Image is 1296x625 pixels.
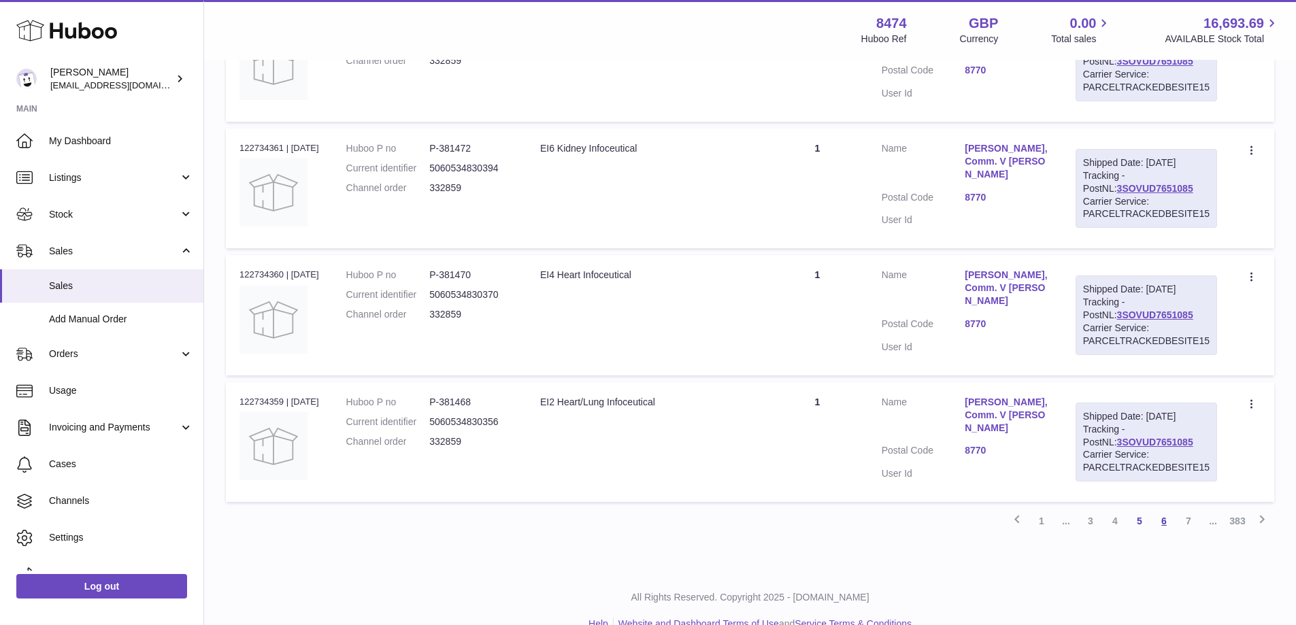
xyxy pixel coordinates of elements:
[1117,183,1193,194] a: 3SOVUD7651085
[540,142,753,155] div: EI6 Kidney Infoceutical
[429,182,513,195] dd: 332859
[49,208,179,221] span: Stock
[429,416,513,428] dd: 5060534830356
[882,396,965,438] dt: Name
[861,33,907,46] div: Huboo Ref
[429,435,513,448] dd: 332859
[346,288,430,301] dt: Current identifier
[346,435,430,448] dt: Channel order
[1225,509,1250,533] a: 383
[882,142,965,184] dt: Name
[429,308,513,321] dd: 332859
[346,269,430,282] dt: Huboo P no
[767,255,868,375] td: 1
[882,444,965,460] dt: Postal Code
[215,591,1285,604] p: All Rights Reserved. Copyright 2025 - [DOMAIN_NAME]
[346,54,430,67] dt: Channel order
[239,396,319,408] div: 122734359 | [DATE]
[1083,448,1210,474] div: Carrier Service: PARCELTRACKEDBESITE15
[767,382,868,502] td: 1
[429,269,513,282] dd: P-381470
[49,384,193,397] span: Usage
[49,421,179,434] span: Invoicing and Payments
[1076,275,1217,354] div: Tracking - PostNL:
[965,269,1048,307] a: [PERSON_NAME], Comm. V [PERSON_NAME]
[239,142,319,154] div: 122734361 | [DATE]
[882,467,965,480] dt: User Id
[429,396,513,409] dd: P-381468
[49,531,193,544] span: Settings
[882,341,965,354] dt: User Id
[965,64,1048,77] a: 8770
[1070,14,1097,33] span: 0.00
[876,14,907,33] strong: 8474
[16,574,187,598] a: Log out
[346,142,430,155] dt: Huboo P no
[965,142,1048,181] a: [PERSON_NAME], Comm. V [PERSON_NAME]
[429,54,513,67] dd: 332859
[49,280,193,292] span: Sales
[882,269,965,311] dt: Name
[882,191,965,207] dt: Postal Code
[1083,410,1210,423] div: Shipped Date: [DATE]
[965,396,1048,435] a: [PERSON_NAME], Comm. V [PERSON_NAME]
[49,348,179,360] span: Orders
[1029,509,1054,533] a: 1
[882,214,965,226] dt: User Id
[429,162,513,175] dd: 5060534830394
[1076,149,1217,228] div: Tracking - PostNL:
[767,129,868,248] td: 1
[1054,509,1078,533] span: ...
[346,416,430,428] dt: Current identifier
[1083,156,1210,169] div: Shipped Date: [DATE]
[49,245,179,258] span: Sales
[882,87,965,100] dt: User Id
[965,318,1048,331] a: 8770
[1083,322,1210,348] div: Carrier Service: PARCELTRACKEDBESITE15
[1051,33,1112,46] span: Total sales
[882,64,965,80] dt: Postal Code
[346,162,430,175] dt: Current identifier
[50,66,173,92] div: [PERSON_NAME]
[239,286,308,354] img: no-photo.jpg
[1165,14,1280,46] a: 16,693.69 AVAILABLE Stock Total
[540,396,753,409] div: EI2 Heart/Lung Infoceutical
[239,412,308,480] img: no-photo.jpg
[239,158,308,226] img: no-photo.jpg
[49,458,193,471] span: Cases
[1078,509,1103,533] a: 3
[1203,14,1264,33] span: 16,693.69
[1152,509,1176,533] a: 6
[1117,437,1193,447] a: 3SOVUD7651085
[1165,33,1280,46] span: AVAILABLE Stock Total
[965,444,1048,457] a: 8770
[1051,14,1112,46] a: 0.00 Total sales
[49,171,179,184] span: Listings
[1076,22,1217,101] div: Tracking - PostNL:
[49,494,193,507] span: Channels
[346,396,430,409] dt: Huboo P no
[1117,56,1193,67] a: 3SOVUD7651085
[1201,509,1225,533] span: ...
[767,1,868,121] td: 1
[49,135,193,148] span: My Dashboard
[1076,403,1217,482] div: Tracking - PostNL:
[882,318,965,334] dt: Postal Code
[16,69,37,89] img: orders@neshealth.com
[1083,195,1210,221] div: Carrier Service: PARCELTRACKEDBESITE15
[1103,509,1127,533] a: 4
[965,191,1048,204] a: 8770
[239,32,308,100] img: no-photo.jpg
[346,308,430,321] dt: Channel order
[50,80,200,90] span: [EMAIL_ADDRESS][DOMAIN_NAME]
[1083,68,1210,94] div: Carrier Service: PARCELTRACKEDBESITE15
[429,142,513,155] dd: P-381472
[1117,309,1193,320] a: 3SOVUD7651085
[540,269,753,282] div: EI4 Heart Infoceutical
[49,568,193,581] span: Returns
[346,182,430,195] dt: Channel order
[1083,283,1210,296] div: Shipped Date: [DATE]
[239,269,319,281] div: 122734360 | [DATE]
[969,14,998,33] strong: GBP
[49,313,193,326] span: Add Manual Order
